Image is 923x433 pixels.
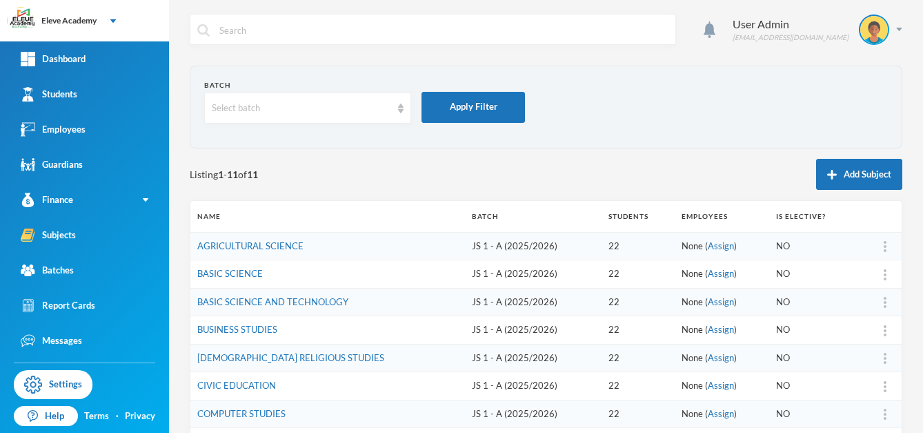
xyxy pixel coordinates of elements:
td: JS 1 - A (2025/2026) [465,344,601,372]
td: JS 1 - A (2025/2026) [465,260,601,289]
td: 22 [602,232,675,260]
b: 11 [247,169,258,180]
td: NO [769,400,856,428]
td: 22 [602,372,675,401]
a: Assign [708,240,734,251]
div: User Admin [733,16,848,32]
div: Messages [21,334,82,348]
td: JS 1 - A (2025/2026) [465,232,601,260]
span: None ( ) [682,296,737,307]
a: Settings [14,370,92,399]
td: NO [769,344,856,372]
img: more_vert [884,297,886,308]
a: Assign [708,296,734,307]
input: Search [218,15,668,46]
img: more_vert [884,409,886,420]
button: Add Subject [816,159,902,190]
td: NO [769,316,856,345]
a: Assign [708,380,734,391]
a: Assign [708,408,734,419]
a: Help [14,406,78,427]
span: None ( ) [682,408,737,419]
td: 22 [602,344,675,372]
td: JS 1 - A (2025/2026) [465,316,601,345]
td: JS 1 - A (2025/2026) [465,400,601,428]
div: Report Cards [21,298,95,313]
div: Finance [21,193,73,207]
div: Guardians [21,157,83,172]
td: 22 [602,260,675,289]
img: search [197,24,210,37]
span: None ( ) [682,324,737,335]
div: Select batch [212,102,391,115]
img: logo [8,8,35,35]
td: JS 1 - A (2025/2026) [465,288,601,316]
td: JS 1 - A (2025/2026) [465,372,601,401]
a: [DEMOGRAPHIC_DATA] RELIGIOUS STUDIES [197,352,384,363]
div: [EMAIL_ADDRESS][DOMAIN_NAME] [733,32,848,43]
td: 22 [602,316,675,345]
a: Assign [708,352,734,363]
th: Is Elective? [769,201,856,232]
b: 11 [227,169,238,180]
div: Batches [21,263,74,278]
img: more_vert [884,381,886,392]
th: Batch [465,201,601,232]
a: Terms [84,410,109,423]
a: BASIC SCIENCE AND TECHNOLOGY [197,296,348,307]
span: None ( ) [682,352,737,363]
a: BUSINESS STUDIES [197,324,277,335]
a: Privacy [125,410,155,423]
a: COMPUTER STUDIES [197,408,286,419]
img: more_vert [884,353,886,364]
span: None ( ) [682,268,737,279]
td: NO [769,372,856,401]
div: Subjects [21,228,76,242]
span: None ( ) [682,380,737,391]
th: Students [602,201,675,232]
td: NO [769,260,856,289]
div: Eleve Academy [41,15,97,27]
th: Name [190,201,465,232]
td: 22 [602,288,675,316]
a: BASIC SCIENCE [197,268,263,279]
a: AGRICULTURAL SCIENCE [197,240,304,251]
a: Assign [708,268,734,279]
a: Assign [708,324,734,335]
img: more_vert [884,325,886,336]
b: 1 [218,169,224,180]
button: Apply Filter [421,92,525,123]
a: CIVIC EDUCATION [197,380,276,391]
td: 22 [602,400,675,428]
img: more_vert [884,241,886,252]
img: more_vert [884,269,886,280]
div: · [116,410,119,423]
div: Employees [21,122,86,137]
span: Listing - of [190,167,258,182]
span: None ( ) [682,240,737,251]
img: STUDENT [860,16,888,44]
div: Students [21,87,77,102]
div: Batch [204,80,411,90]
td: NO [769,288,856,316]
th: Employees [675,201,769,232]
div: Dashboard [21,52,86,66]
td: NO [769,232,856,260]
